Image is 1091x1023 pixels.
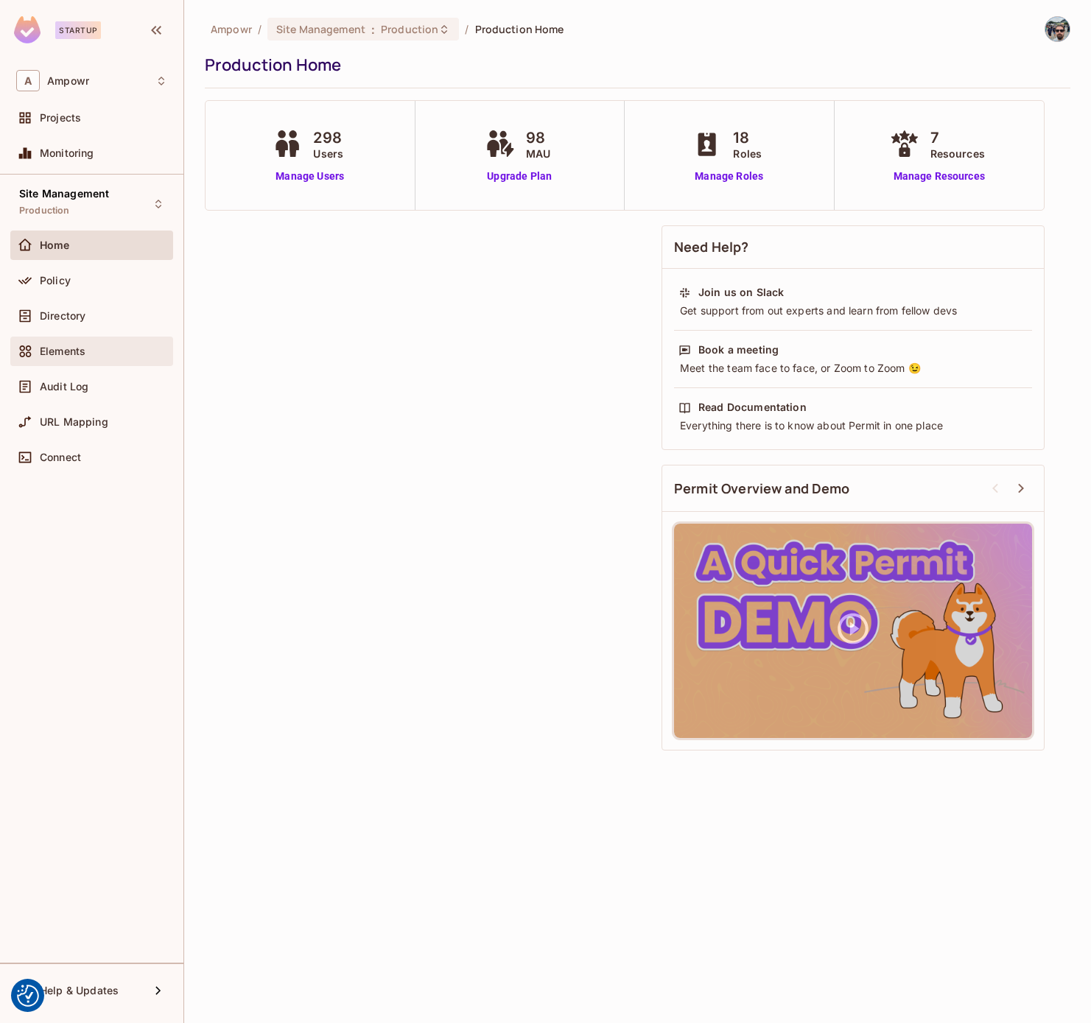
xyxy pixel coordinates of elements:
img: Diego Martins [1045,17,1070,41]
span: Production [19,205,70,217]
span: A [16,70,40,91]
span: Workspace: Ampowr [47,75,89,87]
div: Book a meeting [698,342,779,357]
span: Help & Updates [40,985,119,996]
span: Projects [40,112,81,124]
span: 7 [930,127,985,149]
span: Roles [733,146,762,161]
span: URL Mapping [40,416,108,428]
div: Everything there is to know about Permit in one place [678,418,1028,433]
div: Meet the team face to face, or Zoom to Zoom 😉 [678,361,1028,376]
span: Elements [40,345,85,357]
span: Directory [40,310,85,322]
img: SReyMgAAAABJRU5ErkJggg== [14,16,41,43]
div: Startup [55,21,101,39]
span: Production [381,22,438,36]
span: Production Home [475,22,564,36]
div: Join us on Slack [698,285,784,300]
span: Site Management [276,22,365,36]
span: 298 [313,127,343,149]
div: Read Documentation [698,400,807,415]
span: MAU [526,146,550,161]
a: Manage Roles [689,169,769,184]
span: Monitoring [40,147,94,159]
li: / [465,22,469,36]
span: Connect [40,451,81,463]
span: Policy [40,275,71,286]
span: Home [40,239,70,251]
span: Users [313,146,343,161]
div: Get support from out experts and learn from fellow devs [678,303,1028,318]
span: Site Management [19,188,109,200]
span: Resources [930,146,985,161]
span: : [371,24,376,35]
a: Manage Users [269,169,351,184]
button: Consent Preferences [17,985,39,1007]
a: Upgrade Plan [482,169,558,184]
a: Manage Resources [886,169,992,184]
img: Revisit consent button [17,985,39,1007]
span: 98 [526,127,550,149]
li: / [258,22,262,36]
span: the active workspace [211,22,252,36]
span: Permit Overview and Demo [674,479,850,498]
span: Audit Log [40,381,88,393]
div: Production Home [205,54,1063,76]
span: Need Help? [674,238,749,256]
span: 18 [733,127,762,149]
